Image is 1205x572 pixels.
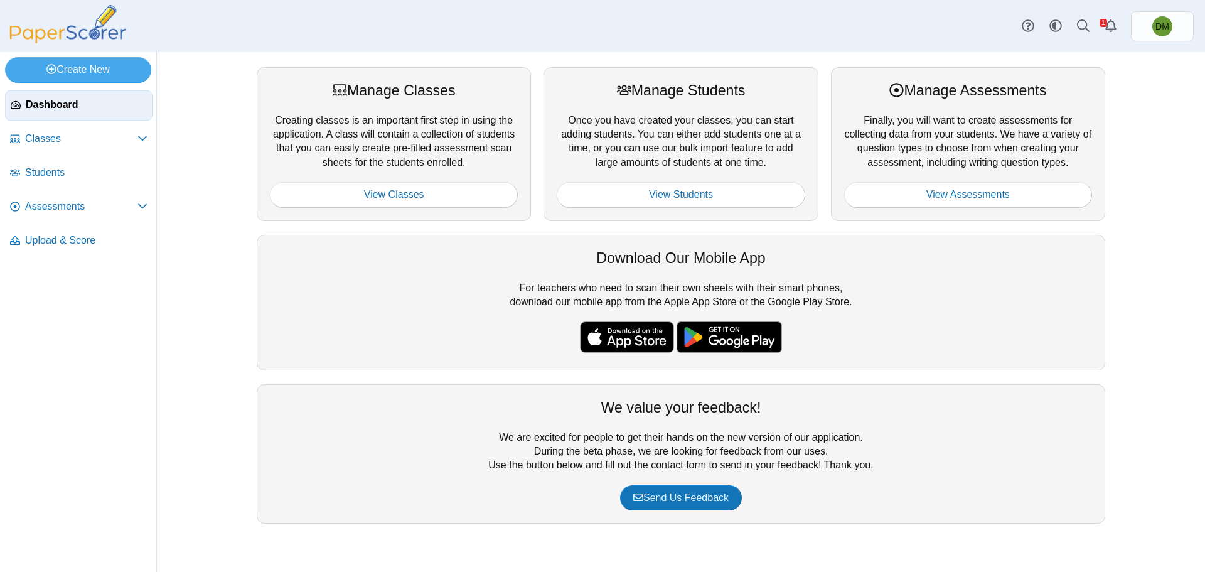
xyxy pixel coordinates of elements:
[25,132,137,146] span: Classes
[557,80,805,100] div: Manage Students
[844,80,1092,100] div: Manage Assessments
[25,166,147,180] span: Students
[1131,11,1194,41] a: Domenic Mariani
[5,5,131,43] img: PaperScorer
[5,90,153,121] a: Dashboard
[25,234,147,247] span: Upload & Score
[844,182,1092,207] a: View Assessments
[5,226,153,256] a: Upload & Score
[1097,13,1125,40] a: Alerts
[5,35,131,45] a: PaperScorer
[5,124,153,154] a: Classes
[557,182,805,207] a: View Students
[270,182,518,207] a: View Classes
[270,248,1092,268] div: Download Our Mobile App
[25,200,137,213] span: Assessments
[580,321,674,353] img: apple-store-badge.svg
[633,492,729,503] span: Send Us Feedback
[5,57,151,82] a: Create New
[5,192,153,222] a: Assessments
[257,67,531,220] div: Creating classes is an important first step in using the application. A class will contain a coll...
[270,397,1092,418] div: We value your feedback!
[5,158,153,188] a: Students
[270,80,518,100] div: Manage Classes
[544,67,818,220] div: Once you have created your classes, you can start adding students. You can either add students on...
[257,384,1105,524] div: We are excited for people to get their hands on the new version of our application. During the be...
[620,485,742,510] a: Send Us Feedback
[1155,22,1169,31] span: Domenic Mariani
[677,321,782,353] img: google-play-badge.png
[1152,16,1172,36] span: Domenic Mariani
[257,235,1105,370] div: For teachers who need to scan their own sheets with their smart phones, download our mobile app f...
[26,98,147,112] span: Dashboard
[831,67,1105,220] div: Finally, you will want to create assessments for collecting data from your students. We have a va...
